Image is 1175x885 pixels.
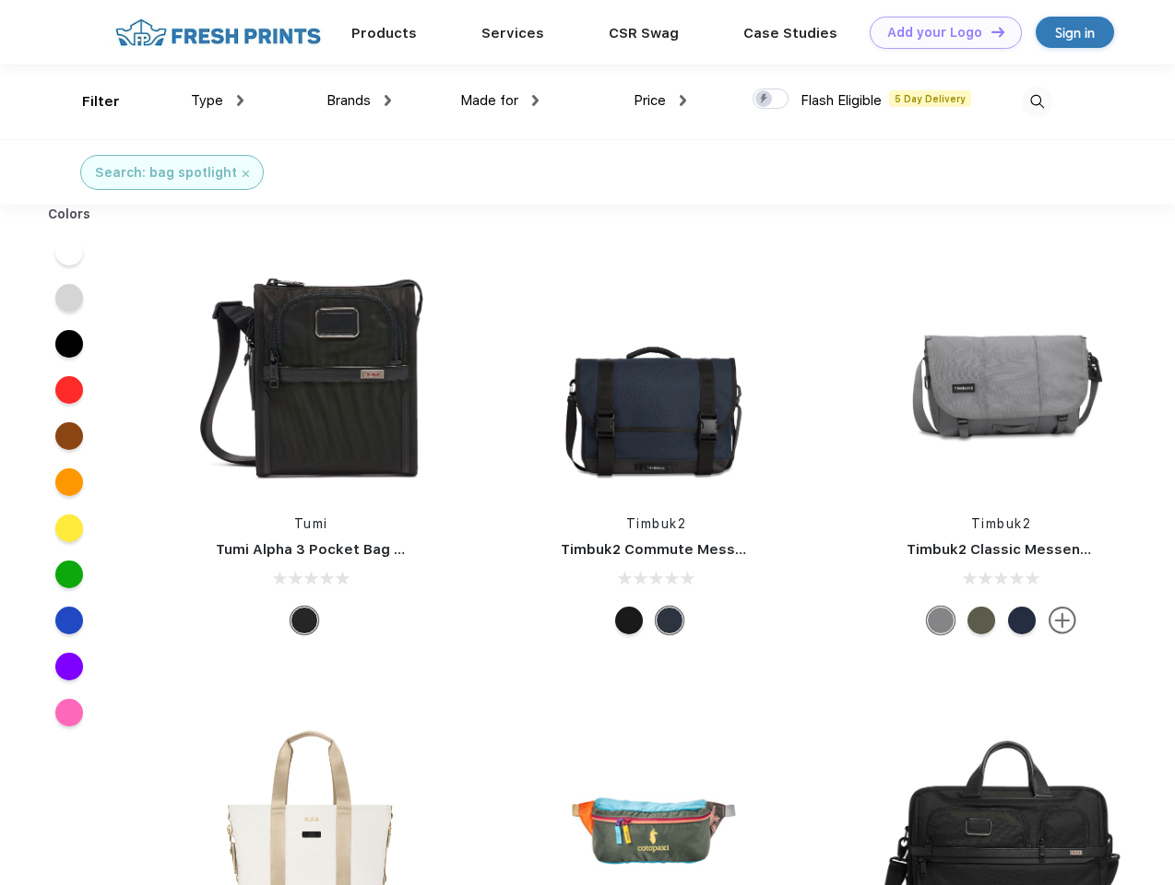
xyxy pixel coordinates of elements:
[385,95,391,106] img: dropdown.png
[656,607,683,634] div: Eco Nautical
[82,91,120,112] div: Filter
[532,95,539,106] img: dropdown.png
[460,92,518,109] span: Made for
[680,95,686,106] img: dropdown.png
[216,541,432,558] a: Tumi Alpha 3 Pocket Bag Small
[907,541,1135,558] a: Timbuk2 Classic Messenger Bag
[615,607,643,634] div: Eco Black
[801,92,882,109] span: Flash Eligible
[634,92,666,109] span: Price
[1008,607,1036,634] div: Eco Nautical
[561,541,808,558] a: Timbuk2 Commute Messenger Bag
[1055,22,1095,43] div: Sign in
[351,25,417,41] a: Products
[889,90,971,107] span: 5 Day Delivery
[191,92,223,109] span: Type
[237,95,243,106] img: dropdown.png
[971,516,1032,531] a: Timbuk2
[243,171,249,177] img: filter_cancel.svg
[188,251,433,496] img: func=resize&h=266
[626,516,687,531] a: Timbuk2
[110,17,326,49] img: fo%20logo%202.webp
[879,251,1124,496] img: func=resize&h=266
[887,25,982,41] div: Add your Logo
[326,92,371,109] span: Brands
[291,607,318,634] div: Black
[533,251,778,496] img: func=resize&h=266
[967,607,995,634] div: Eco Army
[34,205,105,224] div: Colors
[1036,17,1114,48] a: Sign in
[95,163,237,183] div: Search: bag spotlight
[1022,87,1052,117] img: desktop_search.svg
[927,607,955,634] div: Eco Gunmetal
[294,516,328,531] a: Tumi
[991,27,1004,37] img: DT
[1049,607,1076,634] img: more.svg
